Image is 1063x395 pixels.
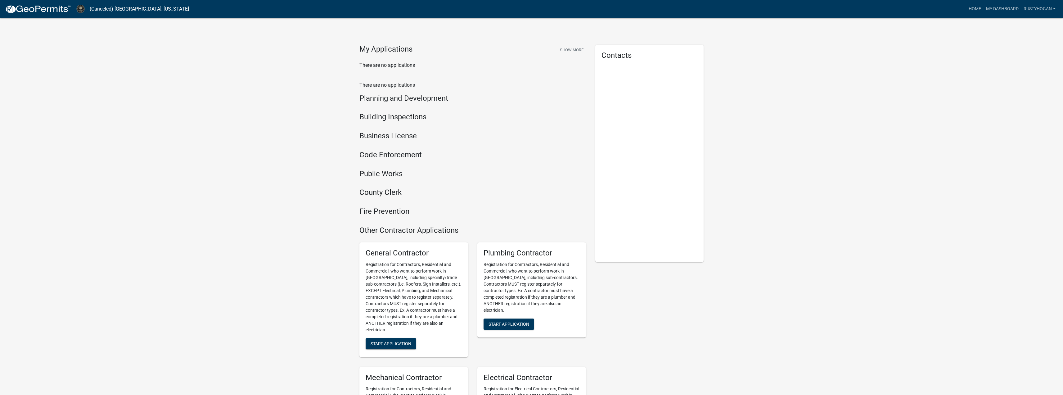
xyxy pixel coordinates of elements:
p: There are no applications [359,81,586,89]
span: Start Application [489,321,529,326]
h5: Electrical Contractor [484,373,580,382]
span: Start Application [371,341,411,346]
img: (Canceled) Gordon County, Georgia [76,5,85,13]
h4: Public Works [359,169,586,178]
button: Show More [557,45,586,55]
h4: Planning and Development [359,94,586,103]
h5: Mechanical Contractor [366,373,462,382]
h5: General Contractor [366,249,462,258]
button: Start Application [366,338,416,349]
h4: Code Enforcement [359,150,586,159]
a: Home [966,3,984,15]
h4: Building Inspections [359,113,586,122]
h4: Other Contractor Applications [359,226,586,235]
p: There are no applications [359,62,586,69]
h4: Business License [359,131,586,140]
h4: County Clerk [359,188,586,197]
h4: My Applications [359,45,412,54]
a: My Dashboard [984,3,1021,15]
button: Start Application [484,319,534,330]
h5: Plumbing Contractor [484,249,580,258]
a: rustyhogan [1021,3,1058,15]
p: Registration for Contractors, Residential and Commercial, who want to perform work in [GEOGRAPHIC... [366,261,462,333]
p: Registration for Contractors, Residential and Commercial, who want to perform work in [GEOGRAPHIC... [484,261,580,314]
h4: Fire Prevention [359,207,586,216]
h5: Contacts [601,51,698,60]
a: (Canceled) [GEOGRAPHIC_DATA], [US_STATE] [90,4,189,14]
